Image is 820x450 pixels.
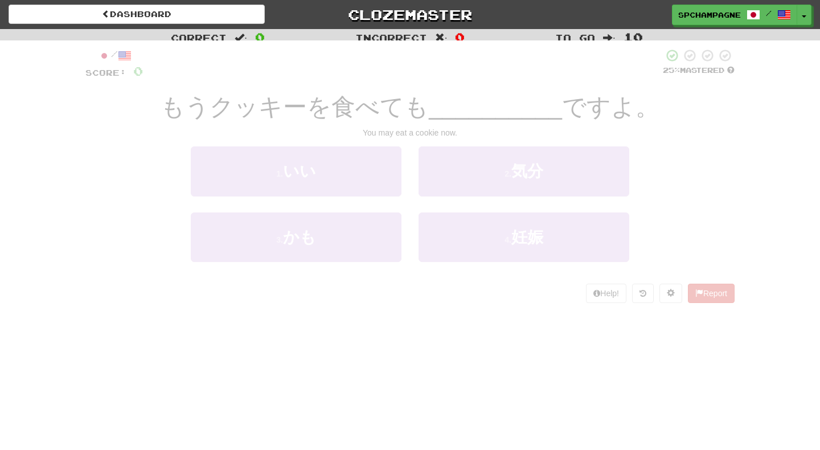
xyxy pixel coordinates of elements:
button: Help! [586,284,626,303]
span: 0 [133,64,143,78]
span: 0 [255,30,265,44]
button: 4.妊娠 [419,212,629,262]
small: 3 . [276,235,283,244]
span: 25 % [663,66,680,75]
span: 妊娠 [511,228,543,246]
span: かも [283,228,316,246]
small: 2 . [505,169,511,178]
span: : [435,33,448,43]
div: Mastered [663,66,735,76]
span: spchampagne [678,10,741,20]
div: / [85,48,143,63]
span: もうクッキーを食べても [161,93,429,120]
button: 3.かも [191,212,401,262]
a: spchampagne / [672,5,797,25]
span: : [603,33,616,43]
button: 1.いい [191,146,401,196]
span: To go [555,32,595,43]
small: 4 . [505,235,511,244]
span: __________ [429,93,562,120]
small: 1 . [276,169,283,178]
button: 2.気分 [419,146,629,196]
span: Incorrect [355,32,427,43]
div: You may eat a cookie now. [85,127,735,138]
button: Report [688,284,735,303]
span: いい [283,162,316,180]
button: Round history (alt+y) [632,284,654,303]
span: / [766,9,772,17]
a: Dashboard [9,5,265,24]
span: : [235,33,247,43]
span: 0 [455,30,465,44]
span: Score: [85,68,126,77]
a: Clozemaster [282,5,538,24]
span: ですよ。 [562,93,659,120]
span: 10 [624,30,643,44]
span: Correct [171,32,227,43]
span: 気分 [511,162,543,180]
